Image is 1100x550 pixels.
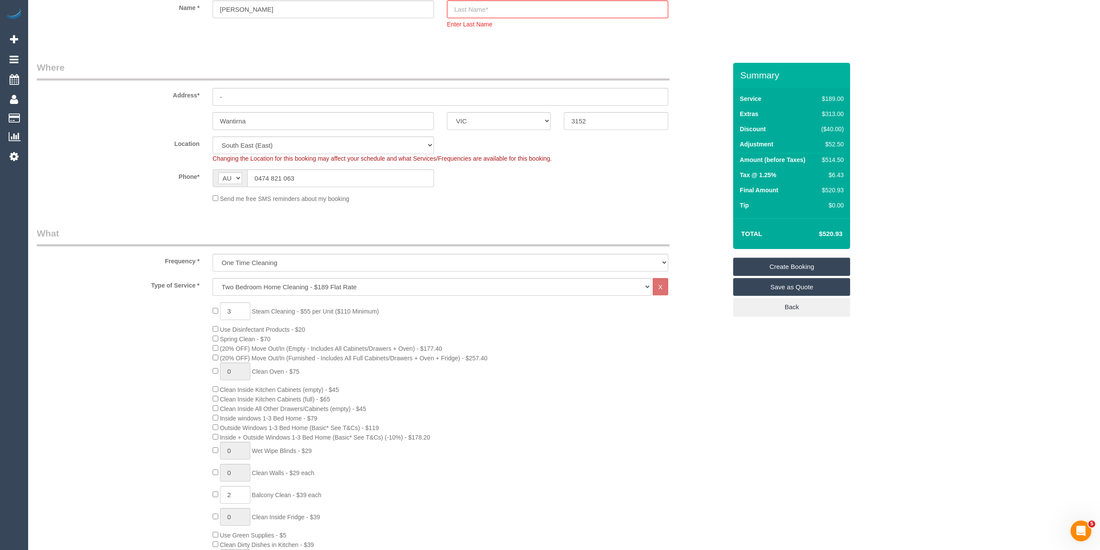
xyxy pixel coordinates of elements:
[252,368,300,375] span: Clean Oven - $75
[447,0,668,18] input: Last Name*
[733,258,850,276] a: Create Booking
[252,492,321,498] span: Balcony Clean - $39 each
[740,70,846,80] h3: Summary
[793,230,842,238] h4: $520.93
[740,140,773,149] label: Adjustment
[818,186,844,194] div: $520.93
[1088,521,1095,527] span: 5
[733,298,850,316] a: Back
[213,112,434,130] input: Suburb*
[220,434,430,441] span: Inside + Outside Windows 1-3 Bed Home (Basic* See T&Cs) (-10%) - $178.20
[252,469,314,476] span: Clean Walls - $29 each
[30,0,206,12] label: Name *
[740,125,766,133] label: Discount
[818,110,844,118] div: $313.00
[818,171,844,179] div: $6.43
[740,155,805,164] label: Amount (before Taxes)
[220,355,488,362] span: (20% OFF) Move Out/In (Furnished - Includes All Full Cabinets/Drawers + Oven + Fridge) - $257.40
[818,125,844,133] div: ($40.00)
[30,169,206,181] label: Phone*
[30,88,206,100] label: Address*
[740,110,758,118] label: Extras
[220,396,330,403] span: Clean Inside Kitchen Cabinets (full) - $65
[213,155,552,162] span: Changing the Location for this booking may affect your schedule and what Services/Frequencies are...
[220,195,349,202] span: Send me free SMS reminders about my booking
[252,447,312,454] span: Wet Wipe Blinds - $29
[30,278,206,290] label: Type of Service *
[252,514,320,521] span: Clean Inside Fridge - $39
[447,18,668,29] div: Enter Last Name
[5,9,23,21] img: Automaid Logo
[220,386,339,393] span: Clean Inside Kitchen Cabinets (empty) - $45
[220,405,366,412] span: Clean Inside All Other Drawers/Cabinets (empty) - $45
[733,278,850,296] a: Save as Quote
[37,61,670,81] legend: Where
[740,186,778,194] label: Final Amount
[220,345,442,352] span: (20% OFF) Move Out/In (Empty - Includes All Cabinets/Drawers + Oven) - $177.40
[220,326,305,333] span: Use Disinfectant Products - $20
[220,336,271,343] span: Spring Clean - $70
[818,201,844,210] div: $0.00
[740,201,749,210] label: Tip
[220,415,317,422] span: Inside windows 1-3 Bed Home - $79
[30,136,206,148] label: Location
[37,227,670,246] legend: What
[740,94,761,103] label: Service
[818,155,844,164] div: $514.50
[213,0,434,18] input: First Name*
[220,541,314,548] span: Clean Dirty Dishes in Kitchen - $39
[30,254,206,265] label: Frequency *
[740,171,776,179] label: Tax @ 1.25%
[564,112,668,130] input: Post Code*
[1071,521,1091,541] iframe: Intercom live chat
[252,308,379,315] span: Steam Cleaning - $55 per Unit ($110 Minimum)
[818,94,844,103] div: $189.00
[220,424,379,431] span: Outside Windows 1-3 Bed Home (Basic* See T&Cs) - $119
[741,230,762,237] strong: Total
[247,169,434,187] input: Phone*
[220,532,286,539] span: Use Green Supplies - $5
[818,140,844,149] div: $52.50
